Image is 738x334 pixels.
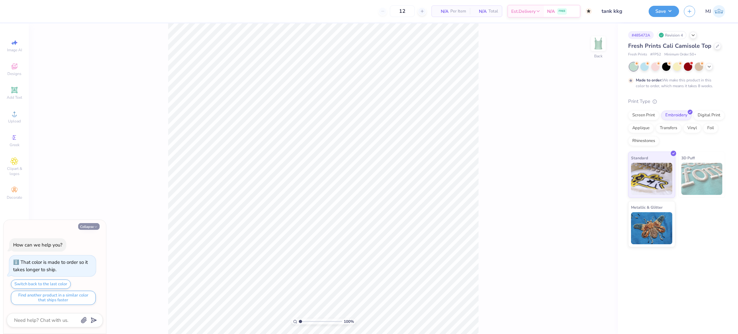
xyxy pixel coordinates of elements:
[597,5,644,18] input: Untitled Design
[511,8,536,15] span: Est. Delivery
[10,142,20,147] span: Greek
[78,223,100,230] button: Collapse
[592,37,605,50] img: Back
[683,123,701,133] div: Vinyl
[547,8,555,15] span: N/A
[628,98,725,105] div: Print Type
[631,163,672,195] img: Standard
[559,9,565,13] span: FREE
[344,319,354,324] span: 100 %
[8,119,21,124] span: Upload
[7,195,22,200] span: Decorate
[681,163,723,195] img: 3D Puff
[631,212,672,244] img: Metallic & Glitter
[390,5,415,17] input: – –
[705,8,711,15] span: MJ
[636,78,662,83] strong: Made to order:
[713,5,725,18] img: Mark Joshua Mullasgo
[594,53,603,59] div: Back
[681,154,695,161] span: 3D Puff
[693,111,725,120] div: Digital Print
[628,52,647,57] span: Fresh Prints
[7,71,21,76] span: Designs
[650,52,661,57] span: # FP52
[631,204,663,211] span: Metallic & Glitter
[657,31,686,39] div: Revision 4
[474,8,487,15] span: N/A
[664,52,696,57] span: Minimum Order: 50 +
[703,123,718,133] div: Foil
[488,8,498,15] span: Total
[628,123,654,133] div: Applique
[661,111,692,120] div: Embroidery
[11,291,96,305] button: Find another product in a similar color that ships faster
[656,123,681,133] div: Transfers
[436,8,448,15] span: N/A
[13,242,62,248] div: How can we help you?
[450,8,466,15] span: Per Item
[705,5,725,18] a: MJ
[628,136,659,146] div: Rhinestones
[11,280,71,289] button: Switch back to the last color
[649,6,679,17] button: Save
[628,42,711,50] span: Fresh Prints Cali Camisole Top
[3,166,26,176] span: Clipart & logos
[631,154,648,161] span: Standard
[628,111,659,120] div: Screen Print
[628,31,654,39] div: # 485472A
[636,77,715,89] div: We make this product in this color to order, which means it takes 8 weeks.
[13,259,88,273] div: That color is made to order so it takes longer to ship.
[7,47,22,53] span: Image AI
[7,95,22,100] span: Add Text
